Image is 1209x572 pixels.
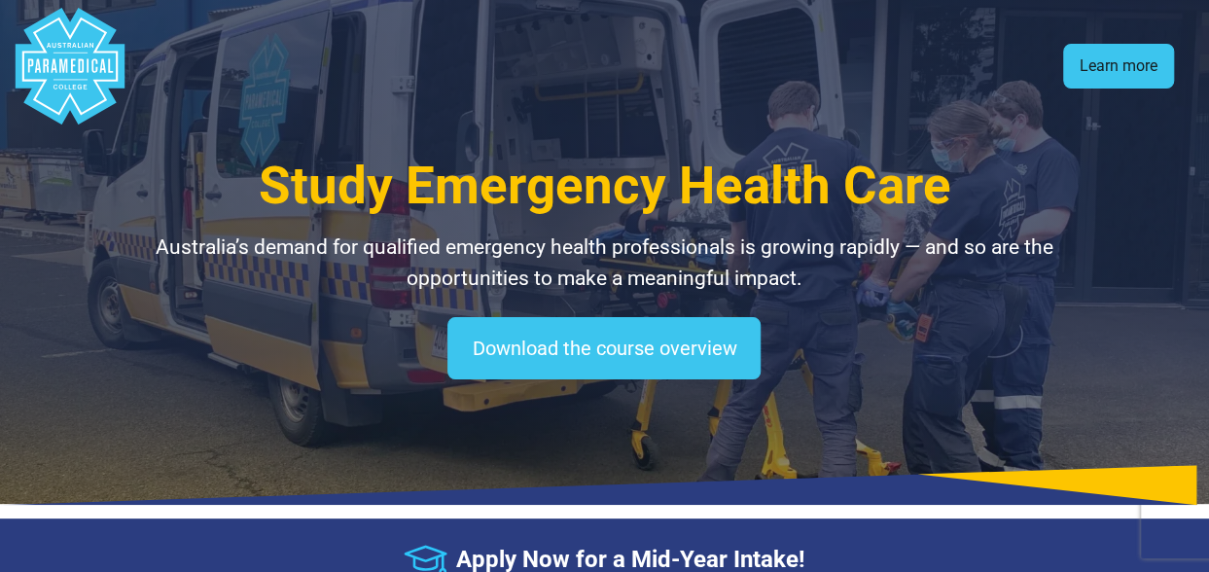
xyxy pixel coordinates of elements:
a: Download the course overview [447,317,761,379]
div: Australian Paramedical College [12,8,128,125]
p: Australia’s demand for qualified emergency health professionals is growing rapidly — and so are t... [100,232,1108,294]
span: Study Emergency Health Care [258,156,950,216]
a: Learn more [1063,44,1174,89]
